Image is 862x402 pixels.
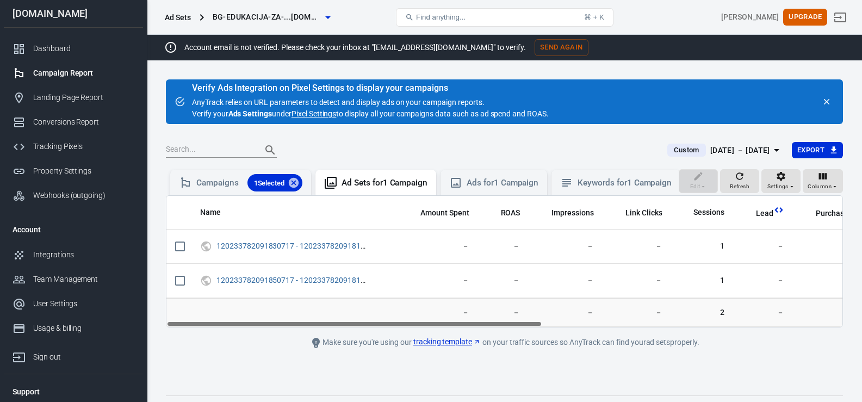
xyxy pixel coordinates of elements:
[247,178,292,189] span: 1 Selected
[802,275,859,286] span: －
[420,208,469,219] span: Amount Spent
[679,207,724,218] span: Sessions
[501,206,520,219] span: The total return on ad spend
[659,141,791,159] button: Custom[DATE] － [DATE]
[693,207,724,218] span: Sessions
[420,206,469,219] span: The estimated total amount of money you've spent on your campaign, ad set or ad during its schedule.
[710,144,770,157] div: [DATE] － [DATE]
[767,182,789,191] span: Settings
[33,249,134,261] div: Integrations
[679,307,724,318] span: 2
[535,39,588,56] button: Send Again
[33,165,134,177] div: Property Settings
[679,241,724,252] span: 1
[216,242,370,250] span: 120233782091830717 - 120233782091810717 / paid / ig
[721,11,779,23] div: Account id: aTnV2ZTu
[4,110,143,134] a: Conversions Report
[551,208,594,219] span: Impressions
[260,336,749,349] div: Make sure you're using our on your traffic sources so AnyTrack can find your ad sets properly.
[416,13,466,21] span: Find anything...
[200,207,235,218] span: Name
[537,241,594,252] span: －
[4,316,143,341] a: Usage & billing
[213,10,321,24] span: bg-edukacija-za-frizere.com
[467,177,538,189] div: Ads for 1 Campaign
[4,36,143,61] a: Dashboard
[4,134,143,159] a: Tracking Pixels
[803,169,843,193] button: Columns
[165,12,191,23] div: Ad Sets
[33,351,134,363] div: Sign out
[33,67,134,79] div: Campaign Report
[773,205,784,215] svg: This column is calculated from AnyTrack real-time data
[742,307,784,318] span: －
[819,94,834,109] button: close
[413,336,481,348] a: tracking template
[742,275,784,286] span: －
[4,159,143,183] a: Property Settings
[196,174,302,191] div: Campaigns
[33,43,134,54] div: Dashboard
[584,13,604,21] div: ⌘ + K
[487,241,520,252] span: －
[4,243,143,267] a: Integrations
[679,275,724,286] span: 1
[33,298,134,310] div: User Settings
[33,274,134,285] div: Team Management
[406,275,469,286] span: －
[802,241,859,252] span: －
[487,206,520,219] span: The total return on ad spend
[200,274,212,287] svg: UTM & Web Traffic
[208,7,334,27] button: bg-edukacija-za-...[DOMAIN_NAME]
[537,307,594,318] span: －
[611,307,662,318] span: －
[166,196,842,327] div: scrollable content
[406,206,469,219] span: The estimated total amount of money you've spent on your campaign, ad set or ad during its schedule.
[4,292,143,316] a: User Settings
[611,275,662,286] span: －
[216,242,411,250] a: 120233782091830717 - 120233782091810717 / paid / ig
[802,307,859,318] span: －
[783,9,827,26] button: Upgrade
[611,241,662,252] span: －
[487,275,520,286] span: －
[756,208,773,219] span: Lead
[4,61,143,85] a: Campaign Report
[742,208,773,219] span: Lead
[816,208,848,219] span: Purchase
[33,92,134,103] div: Landing Page Report
[625,206,662,219] span: The number of clicks on links within the ad that led to advertiser-specified destinations
[192,84,549,120] div: AnyTrack relies on URL parameters to detect and display ads on your campaign reports. Verify your...
[792,142,843,159] button: Export
[292,108,336,120] a: Pixel Settings
[4,85,143,110] a: Landing Page Report
[396,8,613,27] button: Find anything...⌘ + K
[33,190,134,201] div: Webhooks (outgoing)
[669,145,703,156] span: Custom
[257,137,283,163] button: Search
[33,116,134,128] div: Conversions Report
[216,276,411,285] a: 120233782091850717 - 120233782091810717 / paid / ig
[802,208,848,219] span: Purchase
[537,275,594,286] span: －
[166,143,253,157] input: Search...
[342,177,427,189] div: Ad Sets for 1 Campaign
[4,183,143,208] a: Webhooks (outgoing)
[200,240,212,253] svg: UTM & Web Traffic
[578,177,672,189] div: Keywords for 1 Campaign
[625,208,662,219] span: Link Clicks
[33,141,134,152] div: Tracking Pixels
[406,241,469,252] span: －
[611,206,662,219] span: The number of clicks on links within the ad that led to advertiser-specified destinations
[537,206,594,219] span: The number of times your ads were on screen.
[501,208,520,219] span: ROAS
[216,276,370,284] span: 120233782091850717 - 120233782091810717 / paid / ig
[184,42,526,53] p: Account email is not verified. Please check your inbox at "[EMAIL_ADDRESS][DOMAIN_NAME]" to verify.
[192,83,549,94] div: Verify Ads Integration on Pixel Settings to display your campaigns
[720,169,759,193] button: Refresh
[228,109,272,118] strong: Ads Settings
[742,241,784,252] span: －
[761,169,801,193] button: Settings
[247,174,303,191] div: 1Selected
[551,206,594,219] span: The number of times your ads were on screen.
